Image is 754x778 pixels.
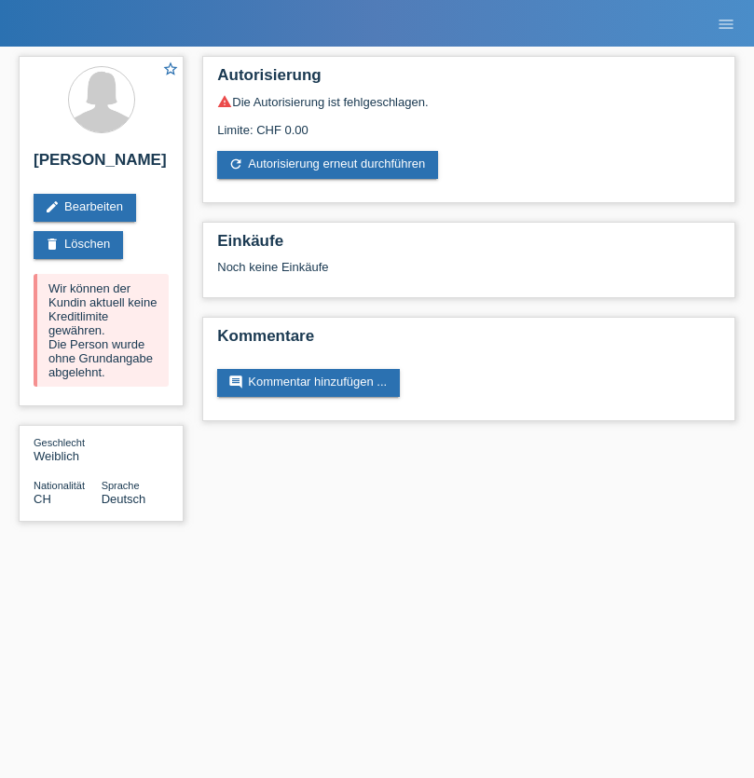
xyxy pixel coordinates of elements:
span: Sprache [102,480,140,491]
i: star_border [162,61,179,77]
a: refreshAutorisierung erneut durchführen [217,151,438,179]
i: edit [45,199,60,214]
h2: Einkäufe [217,232,720,260]
span: Schweiz [34,492,51,506]
div: Wir können der Kundin aktuell keine Kreditlimite gewähren. Die Person wurde ohne Grundangabe abge... [34,274,169,387]
span: Nationalität [34,480,85,491]
div: Weiblich [34,435,102,463]
a: menu [707,18,745,29]
i: comment [228,375,243,389]
h2: Kommentare [217,327,720,355]
i: refresh [228,157,243,171]
div: Die Autorisierung ist fehlgeschlagen. [217,94,720,109]
span: Deutsch [102,492,146,506]
a: deleteLöschen [34,231,123,259]
div: Limite: CHF 0.00 [217,109,720,137]
a: editBearbeiten [34,194,136,222]
i: delete [45,237,60,252]
h2: [PERSON_NAME] [34,151,169,179]
div: Noch keine Einkäufe [217,260,720,288]
h2: Autorisierung [217,66,720,94]
i: menu [717,15,735,34]
a: commentKommentar hinzufügen ... [217,369,400,397]
span: Geschlecht [34,437,85,448]
a: star_border [162,61,179,80]
i: warning [217,94,232,109]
